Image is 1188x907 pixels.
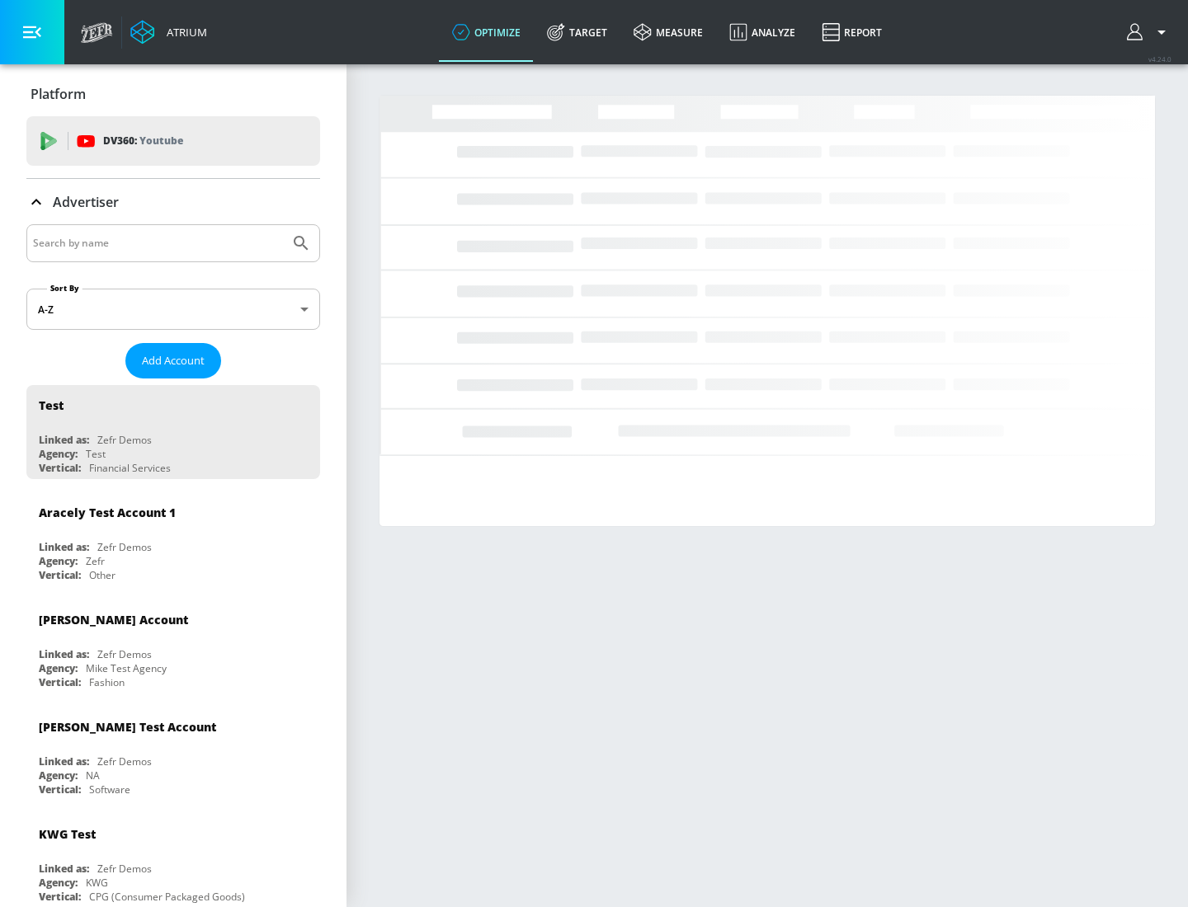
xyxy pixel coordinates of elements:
[26,71,320,117] div: Platform
[39,461,81,475] div: Vertical:
[86,768,100,782] div: NA
[39,768,78,782] div: Agency:
[86,447,106,461] div: Test
[139,132,183,149] p: Youtube
[39,661,78,675] div: Agency:
[439,2,534,62] a: optimize
[39,647,89,661] div: Linked as:
[33,233,283,254] input: Search by name
[26,289,320,330] div: A-Z
[89,782,130,797] div: Software
[39,826,96,842] div: KWG Test
[39,540,89,554] div: Linked as:
[39,397,64,413] div: Test
[89,675,125,689] div: Fashion
[97,433,152,447] div: Zefr Demos
[31,85,86,103] p: Platform
[89,568,115,582] div: Other
[26,599,320,693] div: [PERSON_NAME] AccountLinked as:Zefr DemosAgency:Mike Test AgencyVertical:Fashion
[97,754,152,768] div: Zefr Demos
[142,351,205,370] span: Add Account
[160,25,207,40] div: Atrium
[39,675,81,689] div: Vertical:
[97,647,152,661] div: Zefr Demos
[26,492,320,586] div: Aracely Test Account 1Linked as:Zefr DemosAgency:ZefrVertical:Other
[39,554,78,568] div: Agency:
[39,568,81,582] div: Vertical:
[39,754,89,768] div: Linked as:
[534,2,620,62] a: Target
[716,2,808,62] a: Analyze
[39,876,78,890] div: Agency:
[39,612,188,627] div: [PERSON_NAME] Account
[39,862,89,876] div: Linked as:
[89,461,171,475] div: Financial Services
[130,20,207,45] a: Atrium
[86,876,108,890] div: KWG
[89,890,245,904] div: CPG (Consumer Packaged Goods)
[620,2,716,62] a: measure
[39,890,81,904] div: Vertical:
[39,447,78,461] div: Agency:
[39,782,81,797] div: Vertical:
[26,385,320,479] div: TestLinked as:Zefr DemosAgency:TestVertical:Financial Services
[26,707,320,801] div: [PERSON_NAME] Test AccountLinked as:Zefr DemosAgency:NAVertical:Software
[808,2,895,62] a: Report
[47,283,82,294] label: Sort By
[26,116,320,166] div: DV360: Youtube
[86,661,167,675] div: Mike Test Agency
[39,433,89,447] div: Linked as:
[53,193,119,211] p: Advertiser
[103,132,183,150] p: DV360:
[125,343,221,378] button: Add Account
[39,719,216,735] div: [PERSON_NAME] Test Account
[97,540,152,554] div: Zefr Demos
[26,179,320,225] div: Advertiser
[97,862,152,876] div: Zefr Demos
[39,505,176,520] div: Aracely Test Account 1
[86,554,105,568] div: Zefr
[1148,54,1171,63] span: v 4.24.0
